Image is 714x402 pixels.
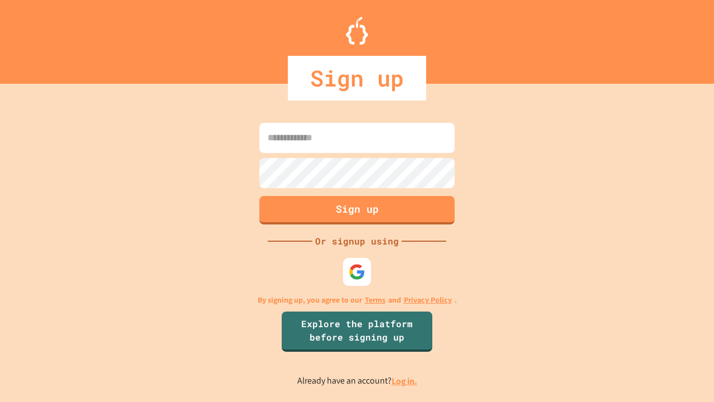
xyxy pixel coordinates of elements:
[365,294,385,306] a: Terms
[312,234,402,248] div: Or signup using
[392,375,417,387] a: Log in.
[346,17,368,45] img: Logo.svg
[288,56,426,100] div: Sign up
[258,294,457,306] p: By signing up, you agree to our and .
[349,264,365,280] img: google-icon.svg
[259,196,455,224] button: Sign up
[297,374,417,388] p: Already have an account?
[282,312,432,352] a: Explore the platform before signing up
[404,294,452,306] a: Privacy Policy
